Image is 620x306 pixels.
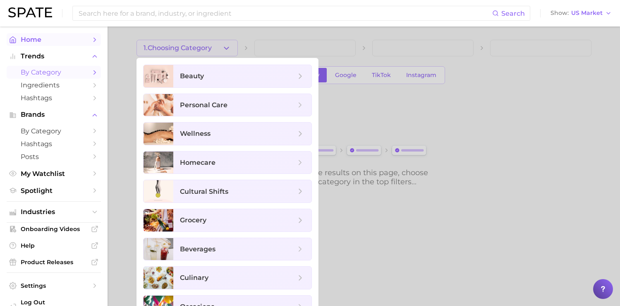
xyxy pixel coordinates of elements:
span: Help [21,242,87,249]
a: Ingredients [7,79,101,92]
a: Product Releases [7,256,101,268]
a: Hashtags [7,92,101,104]
span: My Watchlist [21,170,87,178]
button: Industries [7,206,101,218]
span: Trends [21,53,87,60]
span: beauty [180,72,204,80]
span: Spotlight [21,187,87,195]
span: Posts [21,153,87,161]
span: US Market [571,11,603,15]
a: Help [7,239,101,252]
a: Spotlight [7,184,101,197]
a: Posts [7,150,101,163]
span: Home [21,36,87,43]
span: beverages [180,245,215,253]
a: Hashtags [7,137,101,150]
a: Onboarding Videos [7,223,101,235]
span: Industries [21,208,87,216]
a: by Category [7,66,101,79]
span: Show [551,11,569,15]
span: culinary [180,274,208,282]
span: wellness [180,130,211,137]
button: Brands [7,108,101,121]
a: Home [7,33,101,46]
span: homecare [180,159,215,166]
a: Settings [7,279,101,292]
span: Ingredients [21,81,87,89]
span: Settings [21,282,87,289]
span: cultural shifts [180,188,228,195]
span: by Category [21,127,87,135]
span: Search [501,10,525,17]
img: SPATE [8,7,52,17]
button: ShowUS Market [548,8,614,19]
span: grocery [180,216,206,224]
span: Log Out [21,299,94,306]
a: by Category [7,125,101,137]
span: personal care [180,101,227,109]
span: Hashtags [21,94,87,102]
span: Brands [21,111,87,118]
button: Trends [7,50,101,63]
span: Product Releases [21,258,87,266]
span: Hashtags [21,140,87,148]
span: Onboarding Videos [21,225,87,233]
a: My Watchlist [7,167,101,180]
span: by Category [21,68,87,76]
input: Search here for a brand, industry, or ingredient [78,6,492,20]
